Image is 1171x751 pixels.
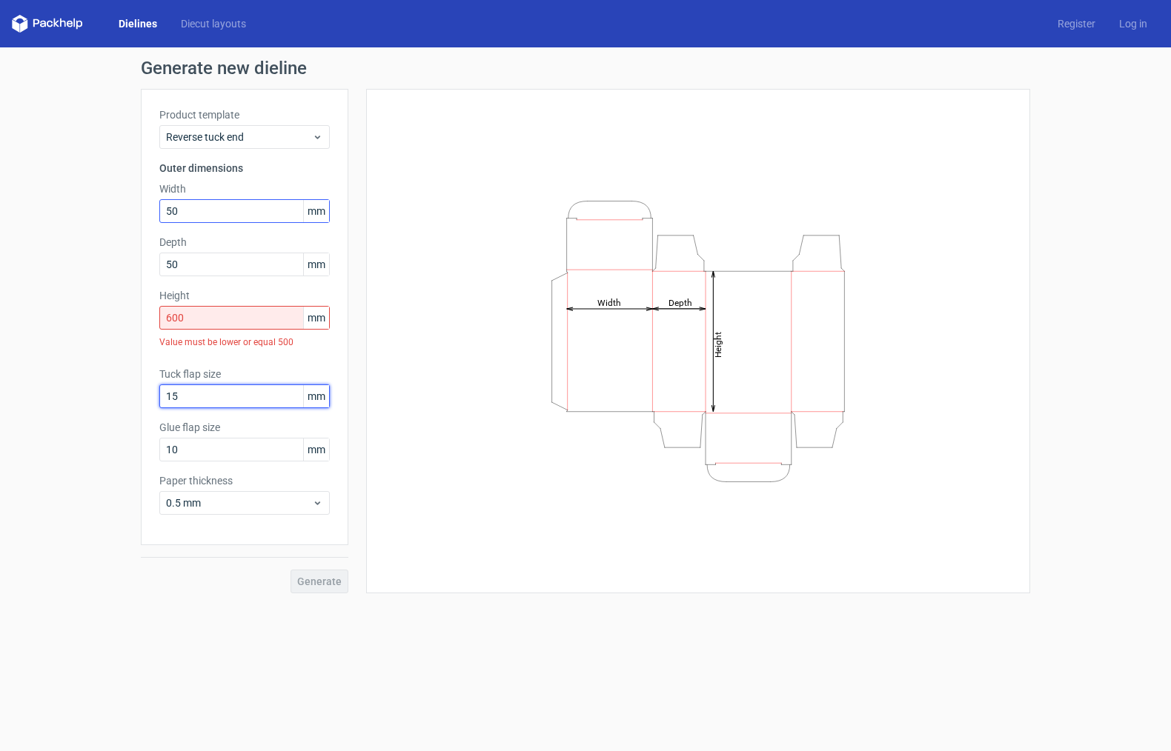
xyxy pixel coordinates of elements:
label: Height [159,288,330,303]
label: Product template [159,107,330,122]
a: Diecut layouts [169,16,258,31]
span: mm [303,307,329,329]
label: Width [159,181,330,196]
label: Tuck flap size [159,367,330,381]
div: Value must be lower or equal 500 [159,330,330,355]
a: Register [1046,16,1107,31]
h3: Outer dimensions [159,161,330,176]
span: mm [303,385,329,407]
a: Dielines [107,16,169,31]
span: Reverse tuck end [166,130,312,144]
label: Depth [159,235,330,250]
h1: Generate new dieline [141,59,1030,77]
tspan: Depth [669,297,692,307]
a: Log in [1107,16,1159,31]
span: mm [303,438,329,461]
tspan: Height [713,331,723,357]
tspan: Width [597,297,621,307]
label: Glue flap size [159,420,330,435]
span: mm [303,200,329,222]
span: mm [303,253,329,276]
span: 0.5 mm [166,495,312,510]
label: Paper thickness [159,473,330,488]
